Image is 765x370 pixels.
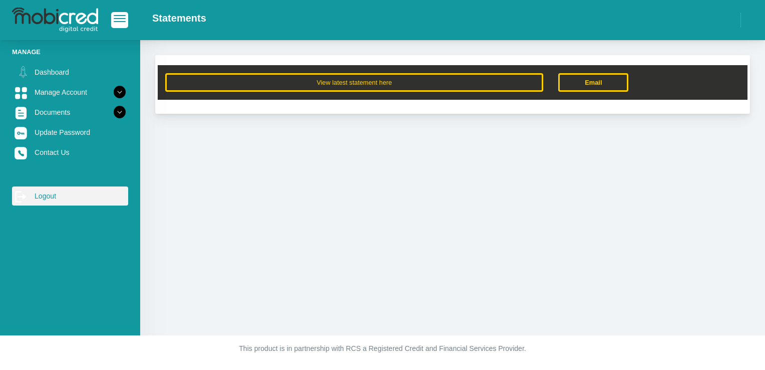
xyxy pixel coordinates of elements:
[12,143,128,162] a: Contact Us
[12,63,128,82] a: Dashboard
[12,83,128,102] a: Manage Account
[152,12,206,24] h2: Statements
[12,103,128,122] a: Documents
[105,343,660,354] p: This product is in partnership with RCS a Registered Credit and Financial Services Provider.
[165,73,543,92] button: View latest statement here
[12,123,128,142] a: Update Password
[12,47,128,57] li: Manage
[12,187,128,206] a: Logout
[12,8,98,33] img: logo-mobicred.svg
[558,73,628,92] a: Email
